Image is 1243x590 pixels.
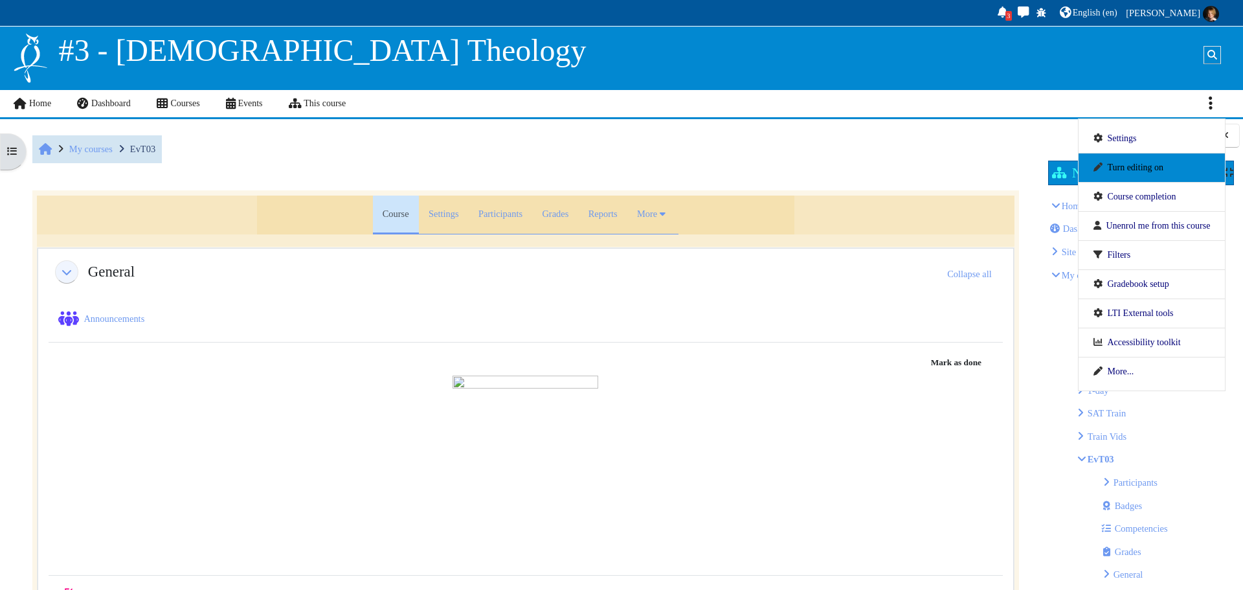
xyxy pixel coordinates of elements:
[1102,547,1141,557] a: Grades
[1077,289,1231,307] li: VBD100
[1016,6,1031,17] i: Toggle messaging drawer
[170,98,199,108] span: Courses
[213,90,276,117] a: Events
[12,90,346,117] nav: Site links
[469,196,533,234] a: Participants
[1126,8,1200,18] span: [PERSON_NAME]
[1093,188,1211,206] a: Course completion
[12,32,49,84] img: Logo
[1078,119,1226,391] div: Actions menu
[1093,275,1211,293] a: Gradebook setup
[64,90,143,117] a: Dashboard
[1088,454,1114,464] a: EvT03
[1077,335,1231,353] li: Test Prep Discussion
[1051,243,1231,261] li: Knowsys Educational Services LLC
[579,196,627,234] a: Reports
[1209,95,1213,111] i: Actions menu
[1077,381,1231,400] li: 1-day
[1093,159,1211,177] a: Turn editing on
[1035,8,1047,17] i: Ad hoc debug (off)
[1196,90,1226,117] a: Actions menu
[1224,167,1233,177] div: Show / hide the block
[1114,569,1143,580] a: General
[1102,523,1168,534] a: Competencies
[1063,223,1104,234] span: Dashboard
[84,313,146,324] a: Announcements
[1073,8,1117,17] span: English ‎(en)‎
[1062,247,1100,257] span: Knowsys Educational Services LLC
[304,98,346,108] span: This course
[1014,3,1034,23] a: Toggle messaging drawer There are 0 unread conversations
[1093,304,1211,323] a: LTI External tools
[1103,473,1231,492] li: Participants
[144,90,213,117] a: Courses
[276,90,359,117] a: This course
[1088,385,1109,396] a: 1-day
[1103,497,1231,515] li: BadgesBadges
[91,98,131,108] span: Dashboard
[1088,431,1127,442] a: Train Vids
[1051,220,1231,238] li: Dashboard
[419,196,469,234] a: Settings
[1050,223,1104,234] a: Dashboard
[1103,519,1231,538] li: Competencies
[1033,3,1050,23] a: Ad hoc debug (off)
[1103,565,1231,584] li: General
[1077,358,1231,376] li: Training
[1052,165,1136,181] h2: Navigation
[1102,501,1114,510] i: Badges
[55,260,78,284] a: General
[1093,130,1211,148] a: Settings
[947,265,992,283] a: Collapse all
[1077,427,1231,446] li: Train Vids
[1115,501,1143,511] span: Badges
[1093,334,1211,352] a: Accessibility toolkit
[1088,408,1126,418] a: SAT Train
[1077,312,1231,330] li: ACT Online
[1114,477,1158,488] a: Participants
[532,196,578,234] a: Grades
[29,98,51,108] span: Home
[1093,363,1211,381] a: More...
[1005,11,1012,21] div: 3
[627,196,679,234] a: More
[994,3,1012,23] div: Show notification window with 3 new notifications
[1102,501,1143,511] a: BadgesBadges
[1062,270,1105,280] a: My courses
[1093,246,1211,264] a: Filters
[1103,543,1231,561] li: Grades
[55,262,78,282] span: Collapse
[1077,404,1231,422] li: SAT Train
[130,144,155,154] a: EvT03
[921,352,991,373] button: Mark Text and media area as done
[88,263,135,280] a: General
[1062,201,1084,211] a: Home
[58,33,586,67] span: #3 - [DEMOGRAPHIC_DATA] Theology
[1124,3,1221,23] a: User menu
[69,144,113,154] a: My courses
[373,196,419,234] a: Course
[1115,547,1141,557] span: Grades
[1115,523,1168,534] span: Competencies
[1093,217,1211,235] a: Unenrol me from this course
[32,135,162,163] nav: Breadcrumb
[238,98,262,108] span: Events
[1058,3,1119,23] a: English ‎(en)‎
